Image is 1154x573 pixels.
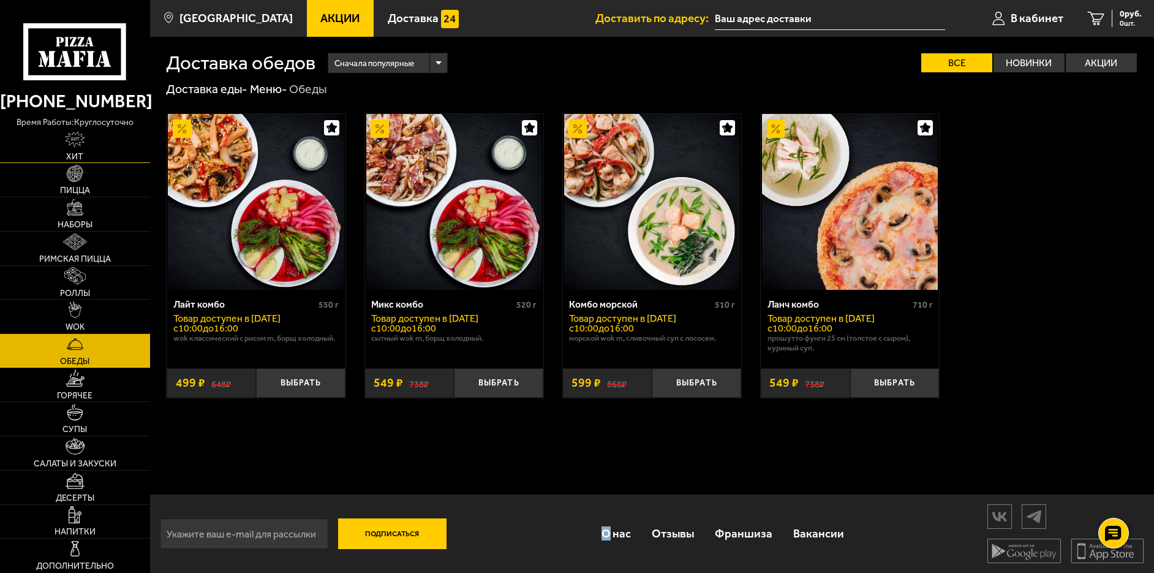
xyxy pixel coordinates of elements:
p: Прошутто Фунги 25 см (толстое с сыром), Куриный суп. [767,333,933,352]
span: Акции [320,13,360,25]
div: Обеды [289,82,326,97]
div: Комбо морской [569,299,711,311]
img: Лайт комбо [168,114,344,290]
img: vk [988,506,1011,527]
h1: Доставка обедов [166,53,315,72]
a: Вакансии [783,514,854,553]
a: Франшиза [704,514,783,553]
button: Выбрать [652,368,741,398]
img: Ланч комбо [762,114,938,290]
a: АкционныйМикс комбо [365,114,544,290]
a: Доставка еды- [166,82,247,96]
label: Все [921,53,992,73]
span: Товар доступен [173,313,243,324]
span: Обеды [60,357,89,366]
a: АкционныйЛайт комбо [167,114,345,290]
p: Сытный Wok M, Борщ холодный. [371,333,537,343]
s: 738 ₽ [805,377,824,389]
img: Акционный [371,120,388,137]
p: Морской Wok M, Сливочный суп с лососем. [569,333,734,343]
label: Новинки [994,53,1065,73]
span: Дополнительно [36,562,114,571]
a: О нас [591,514,641,553]
span: Римская пицца [39,255,111,264]
a: АкционныйЛанч комбо [761,114,940,290]
span: Товар доступен [767,313,837,324]
div: Ланч комбо [767,299,910,311]
span: 510 г [715,300,735,310]
img: tg [1022,506,1046,527]
s: 738 ₽ [409,377,429,389]
span: Сначала популярные [334,52,414,75]
a: Отзывы [641,514,704,553]
a: АкционныйКомбо морской [563,114,742,290]
span: [GEOGRAPHIC_DATA] [179,13,293,25]
a: Меню- [250,82,287,96]
span: в [DATE] [243,313,281,324]
img: Акционный [173,120,190,137]
span: c 10:00 до 16:00 [569,322,634,334]
span: в [DATE] [440,313,478,324]
input: Ваш адрес доставки [715,7,946,30]
button: Подписаться [338,518,447,549]
span: В кабинет [1011,13,1063,25]
span: 499 ₽ [176,377,205,389]
button: Выбрать [454,368,543,398]
span: 549 ₽ [769,377,799,389]
span: 550 г [319,300,339,310]
span: Товар доступен [371,313,440,324]
span: Напитки [55,528,96,536]
button: Выбрать [256,368,345,398]
div: Лайт комбо [173,299,315,311]
span: в [DATE] [638,313,676,324]
img: 15daf4d41897b9f0e9f617042186c801.svg [441,10,459,28]
span: Десерты [56,494,94,503]
span: c 10:00 до 16:00 [371,322,436,334]
div: Микс комбо [371,299,513,311]
span: Доставить по адресу: [595,13,715,25]
label: Акции [1066,53,1137,73]
span: WOK [66,323,85,332]
span: c 10:00 до 16:00 [173,322,238,334]
span: в [DATE] [837,313,875,324]
span: 710 г [913,300,933,310]
button: Выбрать [850,368,940,398]
span: Роллы [60,289,90,298]
span: Горячее [57,392,92,400]
img: Комбо морской [564,114,741,290]
img: Микс комбо [366,114,543,290]
span: Супы [62,425,87,434]
span: Хит [66,153,83,161]
img: Акционный [568,120,586,137]
s: 868 ₽ [607,377,627,389]
s: 648 ₽ [211,377,231,389]
span: Наборы [58,221,92,229]
span: c 10:00 до 16:00 [767,322,832,334]
span: Салаты и закуски [34,460,116,468]
span: 0 шт. [1120,20,1142,27]
span: Доставка [388,13,439,25]
span: Товар доступен [569,313,638,324]
span: Пицца [60,186,90,195]
span: 599 ₽ [571,377,601,389]
img: Акционный [767,120,785,137]
span: 520 г [516,300,537,310]
span: 549 ₽ [374,377,403,389]
input: Укажите ваш e-mail для рассылки [160,518,328,549]
span: 0 руб. [1120,10,1142,18]
p: Wok классический с рисом M, Борщ холодный. [173,333,339,343]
